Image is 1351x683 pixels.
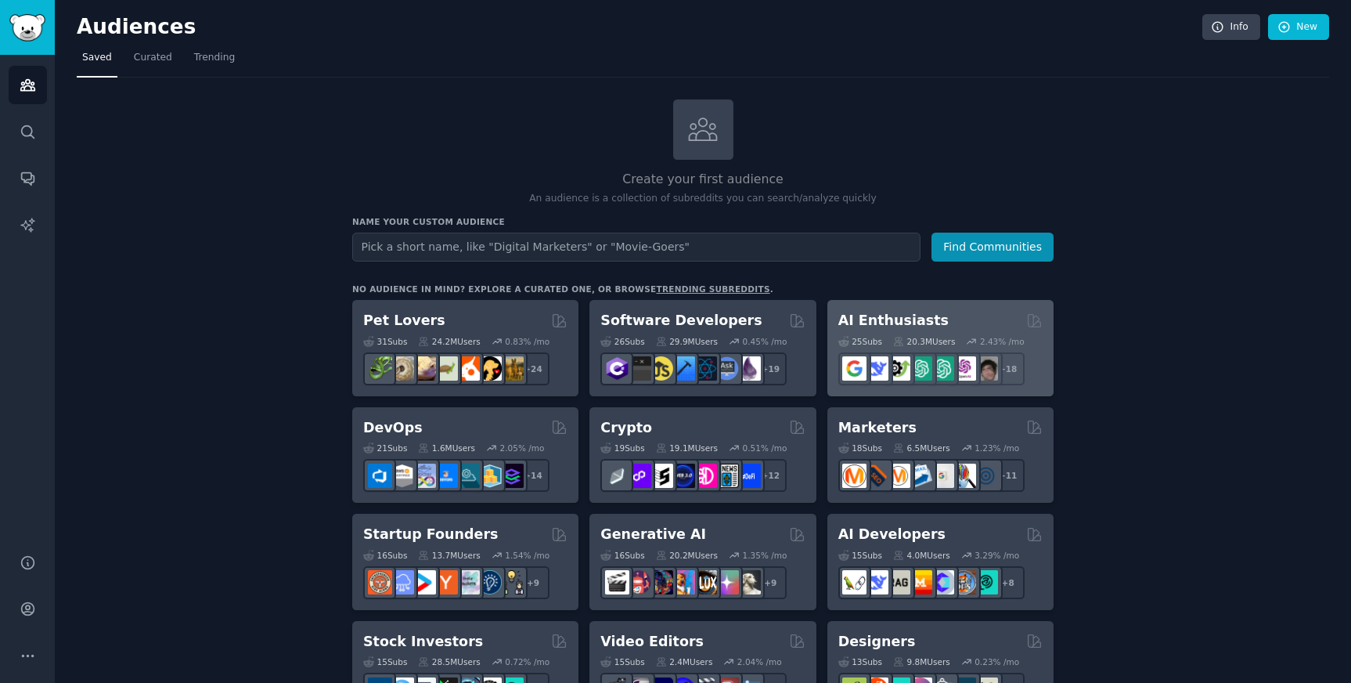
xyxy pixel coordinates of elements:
img: AskMarketing [886,464,910,488]
div: 2.43 % /mo [980,336,1025,347]
img: AIDevelopersSociety [974,570,998,594]
h2: Designers [838,632,916,652]
div: 20.2M Users [656,550,718,561]
img: reactnative [693,356,717,381]
img: MarketingResearch [952,464,976,488]
img: GummySearch logo [9,14,45,42]
p: An audience is a collection of subreddits you can search/analyze quickly [352,192,1054,206]
div: 24.2M Users [418,336,480,347]
div: + 9 [754,566,787,599]
a: trending subreddits [656,284,769,294]
img: FluxAI [693,570,717,594]
img: Docker_DevOps [412,464,436,488]
img: ycombinator [434,570,458,594]
div: 15 Sub s [838,550,882,561]
img: Emailmarketing [908,464,932,488]
img: startup [412,570,436,594]
div: 0.51 % /mo [743,443,787,454]
img: MistralAI [908,570,932,594]
div: 0.83 % /mo [505,336,549,347]
div: 26 Sub s [600,336,644,347]
div: 6.5M Users [893,443,950,454]
img: azuredevops [368,464,392,488]
div: 20.3M Users [893,336,955,347]
img: growmybusiness [499,570,524,594]
img: DreamBooth [737,570,761,594]
img: aivideo [605,570,629,594]
h2: AI Enthusiasts [838,311,949,331]
img: dogbreed [499,356,524,381]
img: cockatiel [456,356,480,381]
img: AskComputerScience [715,356,739,381]
div: 1.35 % /mo [743,550,787,561]
div: + 9 [517,566,549,599]
div: 29.9M Users [656,336,718,347]
img: starryai [715,570,739,594]
img: herpetology [368,356,392,381]
img: chatgpt_promptDesign [908,356,932,381]
div: + 11 [992,459,1025,492]
div: + 14 [517,459,549,492]
div: + 19 [754,352,787,385]
img: SaaS [390,570,414,594]
img: AItoolsCatalog [886,356,910,381]
img: AWS_Certified_Experts [390,464,414,488]
div: 16 Sub s [600,550,644,561]
img: 0xPolygon [627,464,651,488]
h2: Startup Founders [363,525,498,544]
div: 13.7M Users [418,550,480,561]
img: OpenSourceAI [930,570,954,594]
div: 3.29 % /mo [975,550,1019,561]
div: 0.72 % /mo [505,656,549,667]
h2: Marketers [838,418,917,438]
img: llmops [952,570,976,594]
img: sdforall [671,570,695,594]
div: 1.23 % /mo [975,443,1019,454]
img: googleads [930,464,954,488]
h2: Crypto [600,418,652,438]
div: 21 Sub s [363,443,407,454]
div: 19 Sub s [600,443,644,454]
img: dalle2 [627,570,651,594]
img: OpenAIDev [952,356,976,381]
div: 0.23 % /mo [975,656,1019,667]
span: Trending [194,51,235,65]
img: defi_ [737,464,761,488]
img: Rag [886,570,910,594]
img: Entrepreneurship [477,570,502,594]
div: 19.1M Users [656,443,718,454]
h2: Generative AI [600,525,706,544]
a: Trending [189,45,240,78]
img: DeepSeek [864,356,888,381]
img: ArtificalIntelligence [974,356,998,381]
h2: Video Editors [600,632,704,652]
img: ethfinance [605,464,629,488]
h2: Stock Investors [363,632,483,652]
img: leopardgeckos [412,356,436,381]
h2: DevOps [363,418,423,438]
img: LangChain [842,570,866,594]
img: aws_cdk [477,464,502,488]
h2: Audiences [77,15,1202,40]
img: PetAdvice [477,356,502,381]
div: 1.54 % /mo [505,550,549,561]
div: 28.5M Users [418,656,480,667]
img: ethstaker [649,464,673,488]
h2: Create your first audience [352,170,1054,190]
img: DevOpsLinks [434,464,458,488]
div: 1.6M Users [418,443,475,454]
div: 9.8M Users [893,656,950,667]
img: iOSProgramming [671,356,695,381]
div: + 8 [992,566,1025,599]
img: indiehackers [456,570,480,594]
a: Saved [77,45,117,78]
img: ballpython [390,356,414,381]
img: EntrepreneurRideAlong [368,570,392,594]
h2: AI Developers [838,525,946,544]
img: content_marketing [842,464,866,488]
img: csharp [605,356,629,381]
div: 16 Sub s [363,550,407,561]
div: + 24 [517,352,549,385]
div: 4.0M Users [893,550,950,561]
h3: Name your custom audience [352,216,1054,227]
